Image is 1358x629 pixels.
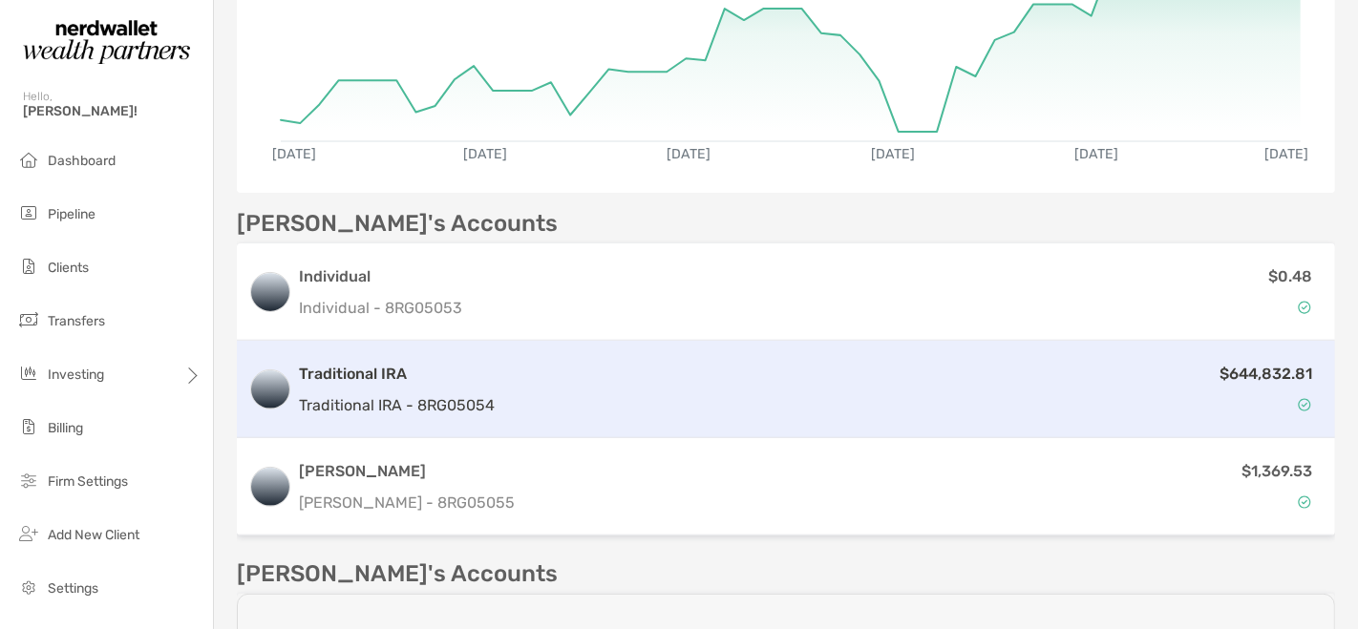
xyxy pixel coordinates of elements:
h3: [PERSON_NAME] [299,460,515,483]
img: logo account [251,273,289,311]
text: [DATE] [1266,147,1310,163]
span: Pipeline [48,206,95,222]
p: Traditional IRA - 8RG05054 [299,393,495,417]
span: Investing [48,367,104,383]
p: [PERSON_NAME]'s Accounts [237,562,558,586]
img: billing icon [17,415,40,438]
p: $644,832.81 [1220,362,1312,386]
img: Account Status icon [1298,398,1311,411]
span: Settings [48,580,98,597]
img: clients icon [17,255,40,278]
span: Dashboard [48,153,116,169]
span: Firm Settings [48,473,128,490]
img: settings icon [17,576,40,598]
img: Account Status icon [1298,495,1311,509]
img: transfers icon [17,308,40,331]
span: [PERSON_NAME]! [23,103,202,119]
text: [DATE] [272,147,316,163]
img: logo account [251,370,289,409]
p: $0.48 [1268,264,1312,288]
text: [DATE] [463,147,507,163]
img: firm-settings icon [17,469,40,492]
img: pipeline icon [17,201,40,224]
h3: Traditional IRA [299,363,495,386]
span: Add New Client [48,527,139,543]
text: [DATE] [871,147,915,163]
h3: Individual [299,265,462,288]
img: Account Status icon [1298,301,1311,314]
img: investing icon [17,362,40,385]
img: logo account [251,468,289,506]
img: add_new_client icon [17,522,40,545]
img: Zoe Logo [23,8,190,76]
p: [PERSON_NAME]'s Accounts [237,212,558,236]
text: [DATE] [1075,147,1119,163]
img: dashboard icon [17,148,40,171]
p: [PERSON_NAME] - 8RG05055 [299,491,515,514]
span: Clients [48,260,89,276]
p: Individual - 8RG05053 [299,296,462,320]
p: $1,369.53 [1241,459,1312,483]
text: [DATE] [668,147,711,163]
span: Transfers [48,313,105,329]
span: Billing [48,420,83,436]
